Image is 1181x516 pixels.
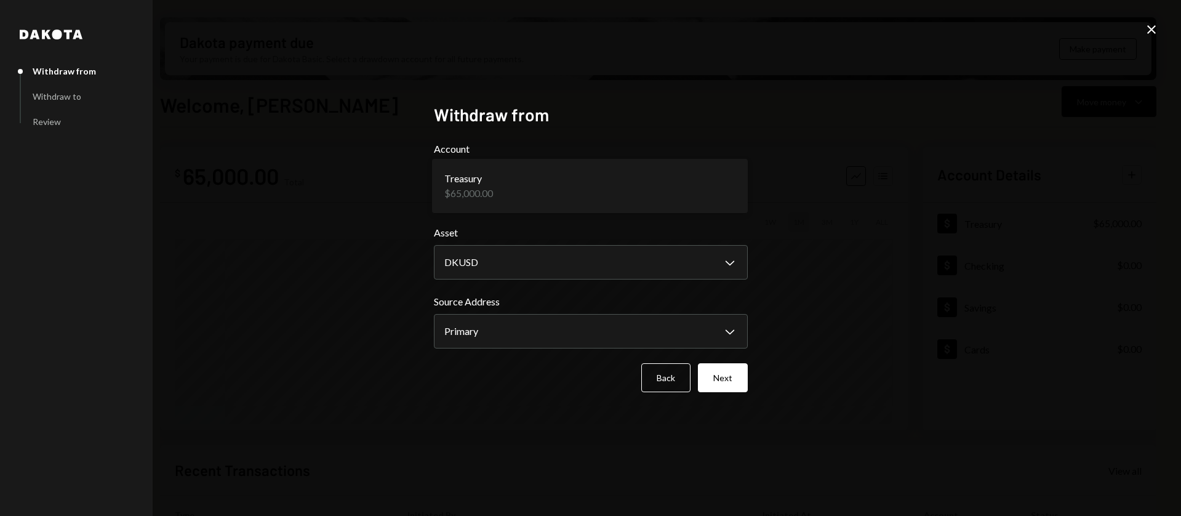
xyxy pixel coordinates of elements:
[33,91,81,102] div: Withdraw to
[434,225,748,240] label: Asset
[698,363,748,392] button: Next
[434,103,748,127] h2: Withdraw from
[641,363,691,392] button: Back
[434,245,748,280] button: Asset
[33,116,61,127] div: Review
[434,314,748,349] button: Source Address
[444,186,493,201] div: $65,000.00
[444,171,493,186] div: Treasury
[33,66,96,76] div: Withdraw from
[434,294,748,309] label: Source Address
[434,142,748,156] label: Account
